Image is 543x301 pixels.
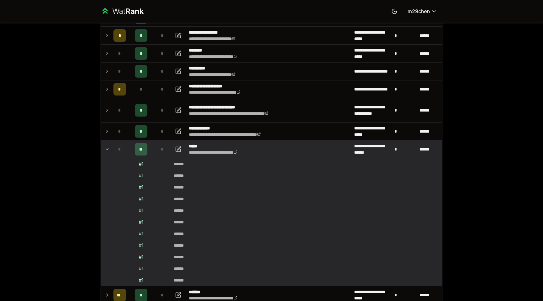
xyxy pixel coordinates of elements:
div: # 1 [139,161,143,167]
div: # 1 [139,242,143,249]
div: # 1 [139,172,143,179]
div: # 1 [139,207,143,214]
div: # 1 [139,184,143,190]
div: # 1 [139,196,143,202]
div: # 1 [139,277,143,283]
button: m29chen [403,6,442,17]
div: Wat [112,6,144,16]
div: # 1 [139,219,143,225]
a: WatRank [101,6,144,16]
div: # 1 [139,265,143,272]
div: # 1 [139,254,143,260]
span: m29chen [408,8,430,15]
div: # 1 [139,231,143,237]
span: Rank [125,7,144,16]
